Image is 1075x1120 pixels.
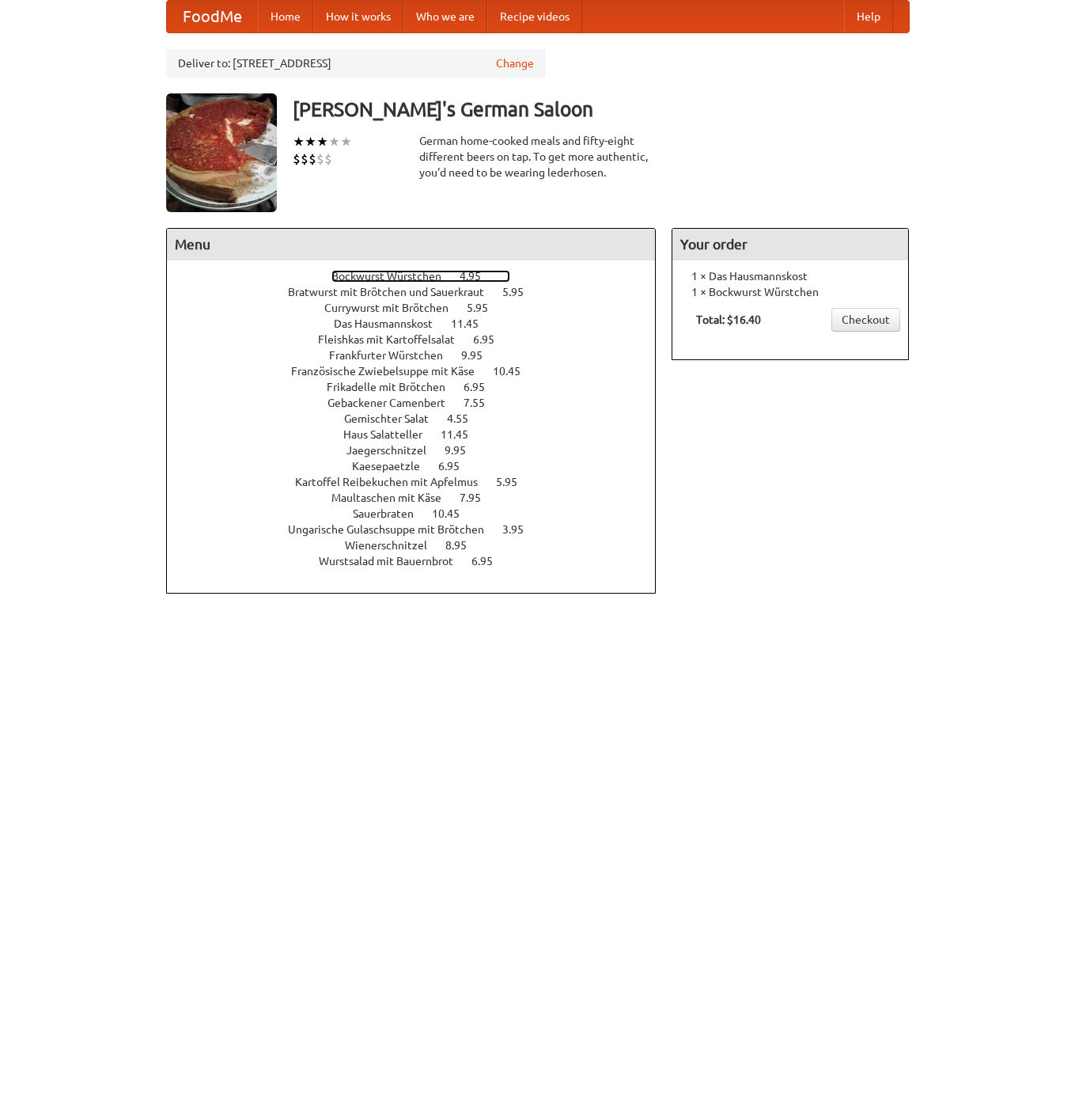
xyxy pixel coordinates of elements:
[460,270,497,283] span: 4.95
[288,523,500,536] span: Ungarische Gulaschsuppe mit Brötchen
[496,476,533,488] span: 5.95
[167,229,656,260] h4: Menu
[844,1,893,32] a: Help
[467,302,504,314] span: 5.95
[334,317,508,330] a: Das Hausmannskost 11.45
[461,349,498,362] span: 9.95
[318,333,524,346] a: Fleishkas mit Kartoffelsalat 6.95
[419,133,657,180] div: German home-cooked meals and fifty-eight different beers on tap. To get more authentic, you'd nee...
[291,365,550,378] a: Französische Zwiebelsuppe mit Käse 10.45
[346,444,442,457] span: Jaegerschnitzel
[353,507,489,520] a: Sauerbraten 10.45
[346,444,495,457] a: Jaegerschnitzel 9.95
[291,365,490,378] span: Französische Zwiebelsuppe mit Käse
[319,555,469,568] span: Wurstsalad mit Bauernbrot
[441,428,484,441] span: 11.45
[831,308,900,332] a: Checkout
[318,333,471,346] span: Fleishkas mit Kartoffelsalat
[343,428,438,441] span: Haus Salatteller
[319,555,522,568] a: Wurstsalad mit Bauernbrot 6.95
[471,555,509,568] span: 6.95
[451,317,494,330] span: 11.45
[327,381,461,393] span: Frikadelle mit Brötchen
[331,492,457,504] span: Maultaschen mit Käse
[445,539,483,552] span: 8.95
[353,507,430,520] span: Sauerbraten
[331,492,510,504] a: Maultaschen mit Käse 7.95
[328,133,340,150] li: ★
[344,412,445,425] span: Gemischter Salat
[445,444,482,457] span: 9.95
[352,460,489,473] a: Kaesepaetzle 6.95
[327,397,514,409] a: Gebackener Camenbert 7.55
[293,93,910,125] h3: [PERSON_NAME]'s German Saloon
[345,539,496,552] a: Wienerschnitzel 8.95
[324,302,464,314] span: Currywurst mit Brötchen
[166,49,546,78] div: Deliver to: [STREET_ADDRESS]
[473,333,510,346] span: 6.95
[258,1,313,32] a: Home
[166,93,277,212] img: angular.jpg
[316,133,328,150] li: ★
[403,1,487,32] a: Who we are
[288,286,500,298] span: Bratwurst mit Brötchen und Sauerkraut
[502,523,539,536] span: 3.95
[680,284,900,300] li: 1 × Bockwurst Würstchen
[345,539,443,552] span: Wienerschnitzel
[305,133,316,150] li: ★
[696,313,761,326] b: Total: $16.40
[496,55,534,71] a: Change
[331,270,510,283] a: Bockwurst Würstchen 4.95
[293,150,301,168] li: $
[167,1,258,32] a: FoodMe
[288,523,553,536] a: Ungarische Gulaschsuppe mit Brötchen 3.95
[352,460,436,473] span: Kaesepaetzle
[680,268,900,284] li: 1 × Das Hausmannskost
[493,365,536,378] span: 10.45
[329,349,459,362] span: Frankfurter Würstchen
[293,133,305,150] li: ★
[343,428,498,441] a: Haus Salatteller 11.45
[438,460,475,473] span: 6.95
[327,381,514,393] a: Frikadelle mit Brötchen 6.95
[672,229,908,260] h4: Your order
[295,476,494,488] span: Kartoffel Reibekuchen mit Apfelmus
[460,492,497,504] span: 7.95
[316,150,324,168] li: $
[313,1,403,32] a: How it works
[447,412,484,425] span: 4.55
[502,286,539,298] span: 5.95
[301,150,308,168] li: $
[340,133,352,150] li: ★
[329,349,512,362] a: Frankfurter Würstchen 9.95
[331,270,457,283] span: Bockwurst Würstchen
[295,476,547,488] a: Kartoffel Reibekuchen mit Apfelmus 5.95
[327,397,461,409] span: Gebackener Camenbert
[464,381,501,393] span: 6.95
[308,150,316,168] li: $
[344,412,498,425] a: Gemischter Salat 4.55
[334,317,449,330] span: Das Hausmannskost
[432,507,475,520] span: 10.45
[324,150,332,168] li: $
[487,1,582,32] a: Recipe videos
[324,302,517,314] a: Currywurst mit Brötchen 5.95
[464,397,501,409] span: 7.55
[288,286,553,298] a: Bratwurst mit Brötchen und Sauerkraut 5.95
